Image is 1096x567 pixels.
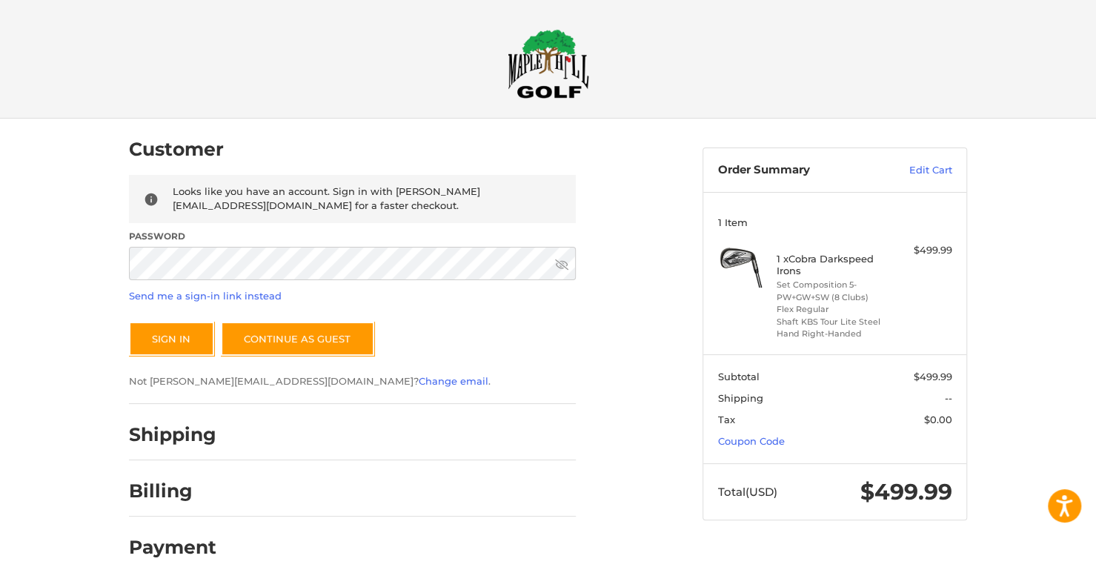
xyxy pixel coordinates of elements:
label: Password [129,230,576,243]
span: -- [945,392,952,404]
img: Maple Hill Golf [508,29,589,99]
h4: 1 x Cobra Darkspeed Irons [777,253,890,277]
span: Total (USD) [718,485,777,499]
span: Shipping [718,392,763,404]
li: Flex Regular [777,303,890,316]
span: Tax [718,414,735,425]
h2: Payment [129,536,216,559]
a: Continue as guest [221,322,374,356]
span: $499.99 [860,478,952,505]
a: Edit Cart [877,163,952,178]
h2: Shipping [129,423,216,446]
a: Send me a sign-in link instead [129,290,282,302]
button: Sign In [129,322,214,356]
li: Hand Right-Handed [777,328,890,340]
h3: Order Summary [718,163,877,178]
span: Looks like you have an account. Sign in with [PERSON_NAME][EMAIL_ADDRESS][DOMAIN_NAME] for a fast... [173,185,480,212]
h3: 1 Item [718,216,952,228]
p: Not [PERSON_NAME][EMAIL_ADDRESS][DOMAIN_NAME]? . [129,374,576,389]
span: $0.00 [924,414,952,425]
li: Set Composition 5-PW+GW+SW (8 Clubs) [777,279,890,303]
span: Subtotal [718,371,760,382]
a: Coupon Code [718,435,785,447]
h2: Customer [129,138,224,161]
div: $499.99 [894,243,952,258]
li: Shaft KBS Tour Lite Steel [777,316,890,328]
a: Change email [419,375,488,387]
h2: Billing [129,480,216,503]
span: $499.99 [914,371,952,382]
